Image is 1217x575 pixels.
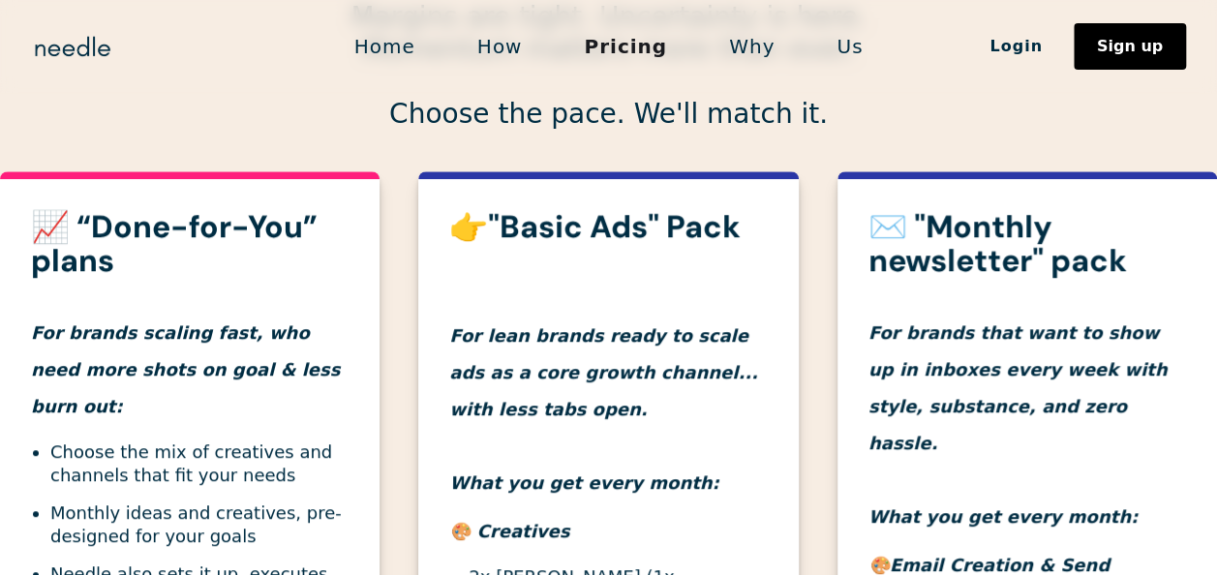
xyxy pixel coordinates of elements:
[323,26,446,67] a: Home
[31,322,340,416] em: For brands scaling fast, who need more shots on goal & less burn out:
[868,210,1186,278] h3: ✉️ "Monthly newsletter" pack
[1097,39,1163,54] div: Sign up
[50,440,349,486] li: Choose the mix of creatives and channels that fit your needs
[868,322,1168,527] em: For brands that want to show up in inboxes every week with style, substance, and zero hassle. Wha...
[890,555,1110,575] em: Email Creation & Send
[806,26,894,67] a: Us
[958,30,1074,63] a: Login
[50,501,349,547] li: Monthly ideas and creatives, pre-designed for your goals
[553,26,698,67] a: Pricing
[698,26,806,67] a: Why
[449,325,758,493] em: For lean brands ready to scale ads as a core growth channel... with less tabs open. What you get ...
[449,521,569,541] em: 🎨 Creatives
[446,26,554,67] a: How
[31,210,349,278] h3: 📈 “Done-for-You” plans
[449,206,741,247] strong: 👉"Basic Ads" Pack
[1074,23,1186,70] a: Sign up
[868,555,890,575] em: 🎨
